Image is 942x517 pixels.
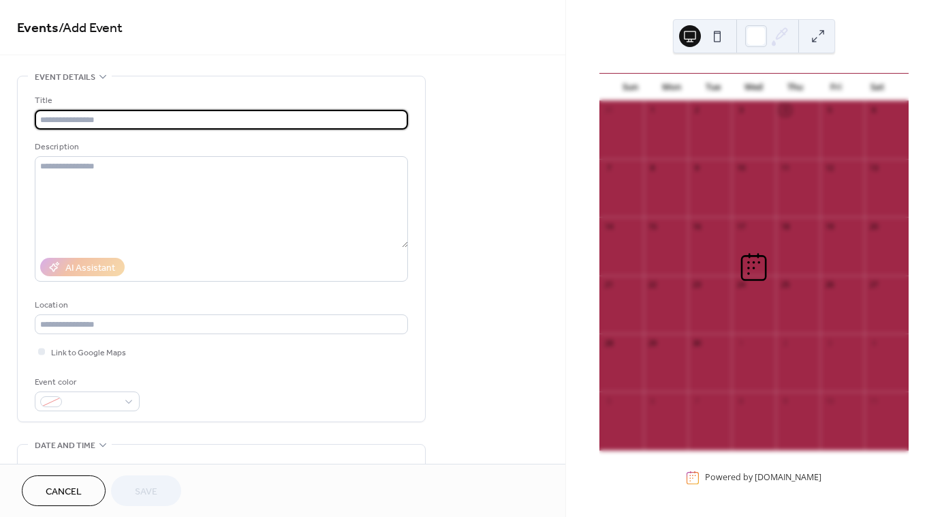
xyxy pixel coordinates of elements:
div: End date [228,462,266,476]
div: Event color [35,375,137,389]
div: 1 [736,338,746,348]
a: [DOMAIN_NAME] [755,472,821,484]
div: 13 [868,163,879,173]
div: 26 [824,280,834,290]
div: 1 [648,105,658,115]
span: Event details [35,70,95,85]
div: Description [35,140,405,154]
div: 15 [648,221,658,231]
div: 9 [692,163,702,173]
div: 5 [824,105,834,115]
div: 21 [603,280,614,290]
div: 16 [692,221,702,231]
div: 4 [780,105,790,115]
div: 4 [868,338,879,348]
div: 20 [868,221,879,231]
div: Location [35,298,405,312]
div: 25 [780,280,790,290]
span: / Add Event [59,15,123,42]
div: 11 [868,396,879,406]
span: Date and time [35,439,95,453]
div: Sun [610,74,651,101]
div: 31 [603,105,614,115]
div: 8 [736,396,746,406]
div: Tue [692,74,733,101]
div: 3 [824,338,834,348]
div: 28 [603,338,614,348]
span: Cancel [46,485,82,499]
div: Sat [857,74,898,101]
div: 19 [824,221,834,231]
div: Powered by [705,472,821,484]
div: 30 [692,338,702,348]
div: Mon [651,74,692,101]
div: Fri [815,74,856,101]
div: Wed [734,74,774,101]
div: 14 [603,221,614,231]
div: 10 [824,396,834,406]
div: 2 [692,105,702,115]
div: 24 [736,280,746,290]
div: 7 [692,396,702,406]
div: Thu [774,74,815,101]
div: 6 [648,396,658,406]
a: Events [17,15,59,42]
button: Cancel [22,475,106,506]
div: 22 [648,280,658,290]
div: 5 [603,396,614,406]
div: 10 [736,163,746,173]
div: 9 [780,396,790,406]
div: 17 [736,221,746,231]
div: 29 [648,338,658,348]
div: 8 [648,163,658,173]
div: 12 [824,163,834,173]
div: 18 [780,221,790,231]
div: Title [35,93,405,108]
div: 11 [780,163,790,173]
div: Start date [35,462,77,476]
span: Link to Google Maps [51,346,126,360]
div: 27 [868,280,879,290]
div: 6 [868,105,879,115]
div: 2 [780,338,790,348]
div: 3 [736,105,746,115]
div: 23 [692,280,702,290]
div: 7 [603,163,614,173]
